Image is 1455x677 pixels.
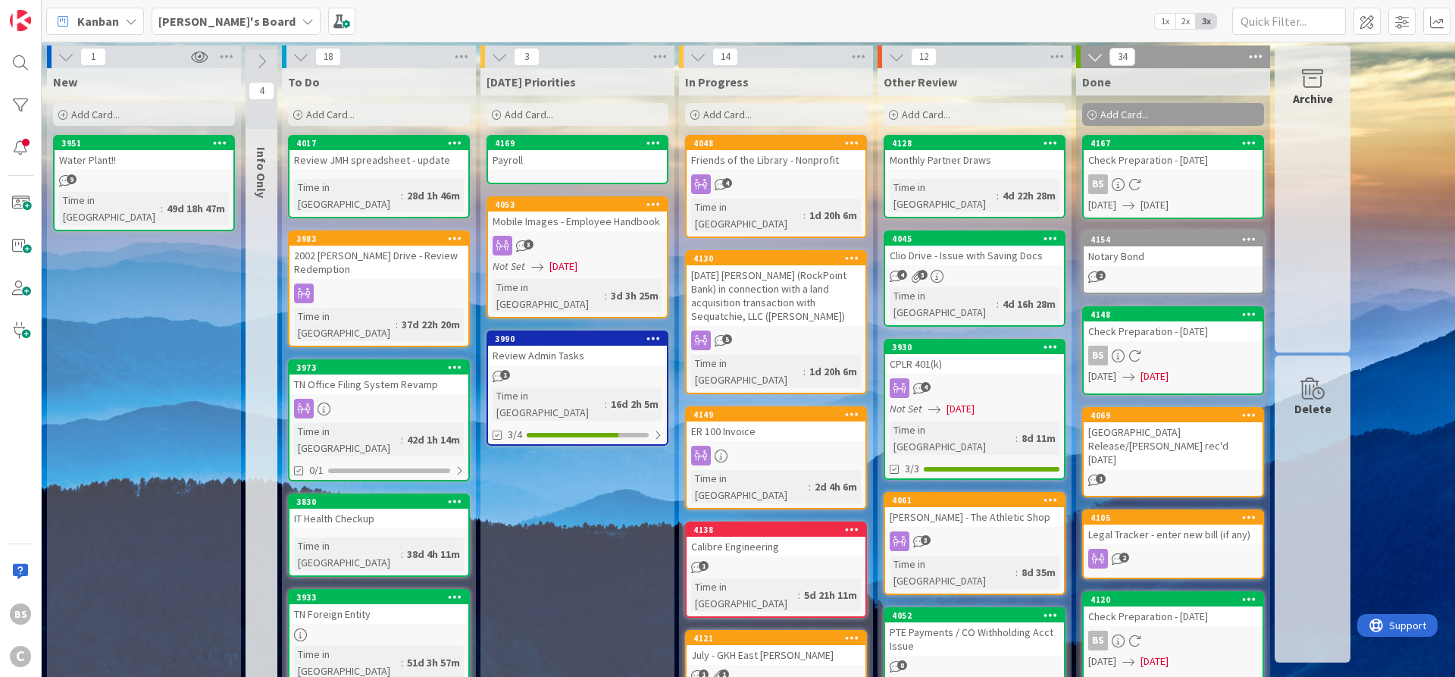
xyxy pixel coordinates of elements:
div: Clio Drive - Issue with Saving Docs [885,246,1064,265]
div: 38d 4h 11m [403,546,464,563]
span: : [161,200,163,217]
a: 4069[GEOGRAPHIC_DATA] Release/[PERSON_NAME] rec'd [DATE] [1082,407,1264,497]
span: 1 [1096,474,1106,484]
a: 4167Check Preparation - [DATE]BS[DATE][DATE] [1082,135,1264,219]
span: : [401,546,403,563]
div: 4167Check Preparation - [DATE] [1084,136,1263,170]
div: BS [1084,174,1263,194]
span: : [809,478,811,495]
div: 4130[DATE] [PERSON_NAME] (RockPoint Bank) in connection with a land acquisition transaction with ... [687,252,865,326]
span: 3 [514,48,540,66]
span: : [798,587,800,603]
div: Time in [GEOGRAPHIC_DATA] [691,355,803,388]
div: Water Plant!! [55,150,233,170]
div: 3933 [296,592,468,603]
div: 3983 [296,234,468,244]
span: : [605,287,607,304]
div: 8d 11m [1018,430,1059,447]
div: 4128 [892,138,1064,149]
div: 16d 2h 5m [607,396,662,412]
div: 4d 22h 28m [999,187,1059,204]
div: BS [1084,631,1263,650]
div: 4154Notary Bond [1084,233,1263,266]
span: 4 [249,82,274,100]
div: 4154 [1084,233,1263,246]
a: 4105Legal Tracker - enter new bill (if any) [1082,509,1264,579]
a: 3830IT Health CheckupTime in [GEOGRAPHIC_DATA]:38d 4h 11m [288,494,470,577]
div: Check Preparation - [DATE] [1084,321,1263,341]
div: 4128 [885,136,1064,150]
span: New [53,74,77,89]
div: [GEOGRAPHIC_DATA] Release/[PERSON_NAME] rec'd [DATE] [1084,422,1263,469]
div: 2002 [PERSON_NAME] Drive - Review Redemption [289,246,468,279]
div: TN Foreign Entity [289,604,468,624]
img: Visit kanbanzone.com [10,10,31,31]
span: 3 [524,240,533,249]
div: 8d 35m [1018,564,1059,581]
a: 4149ER 100 InvoiceTime in [GEOGRAPHIC_DATA]:2d 4h 6m [685,406,867,509]
div: Time in [GEOGRAPHIC_DATA] [493,279,605,312]
div: 3830 [289,495,468,509]
span: Support [32,2,69,20]
div: Archive [1293,89,1333,108]
div: 4105 [1084,511,1263,525]
div: 3933 [289,591,468,604]
span: 4 [722,178,732,188]
div: Review Admin Tasks [488,346,667,365]
span: [DATE] [947,401,975,417]
div: 3973 [296,362,468,373]
div: 4169Payroll [488,136,667,170]
span: 0/1 [309,462,324,478]
span: 1x [1155,14,1175,29]
span: Done [1082,74,1111,89]
div: 4120Check Preparation - [DATE] [1084,593,1263,626]
div: Friends of the Library - Nonprofit [687,150,865,170]
span: : [396,316,398,333]
div: 4053Mobile Images - Employee Handbook [488,198,667,231]
span: [DATE] [1088,653,1116,669]
span: 12 [911,48,937,66]
div: TN Office Filing System Revamp [289,375,468,394]
div: Legal Tracker - enter new bill (if any) [1084,525,1263,544]
div: 4052 [885,609,1064,622]
div: 4138Calibre Engineering [687,523,865,556]
div: 3830 [296,497,468,507]
div: 4169 [495,138,667,149]
div: 4120 [1090,594,1263,605]
a: 4128Monthly Partner DrawsTime in [GEOGRAPHIC_DATA]:4d 22h 28m [884,135,1065,218]
a: 4045Clio Drive - Issue with Saving DocsTime in [GEOGRAPHIC_DATA]:4d 16h 28m [884,230,1065,327]
div: 4120 [1084,593,1263,606]
div: 37d 22h 20m [398,316,464,333]
span: Add Card... [902,108,950,121]
div: Time in [GEOGRAPHIC_DATA] [493,387,605,421]
span: Add Card... [703,108,752,121]
a: 3990Review Admin TasksTime in [GEOGRAPHIC_DATA]:16d 2h 5m3/4 [487,331,668,446]
div: [DATE] [PERSON_NAME] (RockPoint Bank) in connection with a land acquisition transaction with Sequ... [687,265,865,326]
a: 4061[PERSON_NAME] - The Athletic ShopTime in [GEOGRAPHIC_DATA]:8d 35m [884,492,1065,595]
span: : [803,207,806,224]
div: 3951 [55,136,233,150]
div: 4045 [885,232,1064,246]
div: Delete [1294,400,1331,418]
a: 4017Review JMH spreadsheet - updateTime in [GEOGRAPHIC_DATA]:28d 1h 46m [288,135,470,218]
div: 4061 [892,495,1064,506]
div: 4048Friends of the Library - Nonprofit [687,136,865,170]
span: [DATE] [1088,368,1116,384]
div: 4048 [693,138,865,149]
div: 4138 [693,525,865,535]
div: 4154 [1090,234,1263,245]
div: 4061 [885,494,1064,507]
div: 4130 [687,252,865,265]
span: In Progress [685,74,749,89]
div: Time in [GEOGRAPHIC_DATA] [691,199,803,232]
div: 1d 20h 6m [806,363,861,380]
span: Add Card... [306,108,355,121]
div: 49d 18h 47m [163,200,229,217]
div: 4167 [1084,136,1263,150]
div: 4148 [1090,309,1263,320]
div: 4069 [1084,409,1263,422]
div: Payroll [488,150,667,170]
div: 4149 [693,409,865,420]
div: July - GKH East [PERSON_NAME] [687,645,865,665]
div: PTE Payments / CO Withholding Acct Issue [885,622,1064,656]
